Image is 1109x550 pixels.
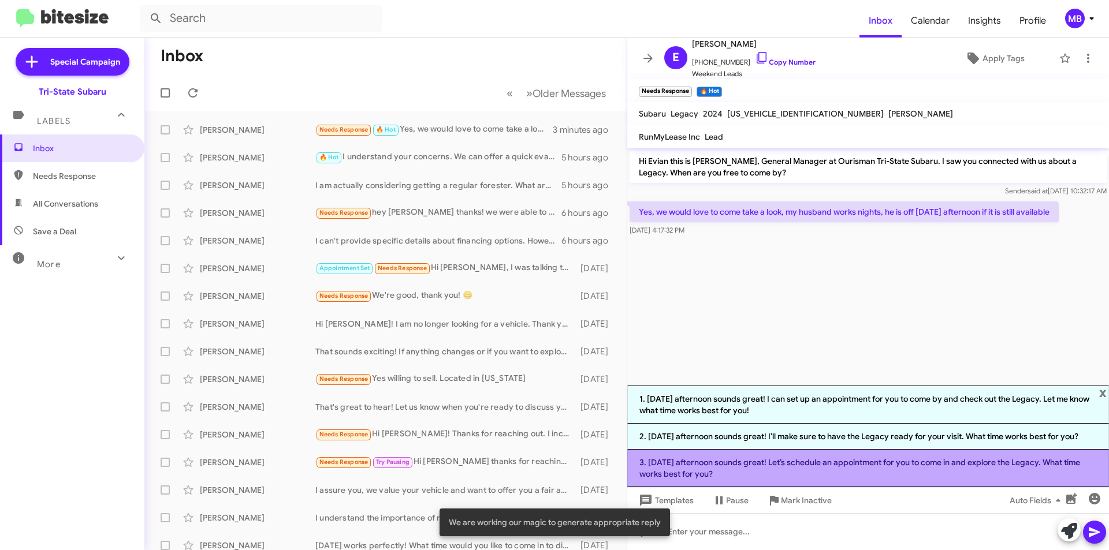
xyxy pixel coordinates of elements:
div: [PERSON_NAME] [200,429,315,440]
span: Mark Inactive [781,490,832,511]
div: 5 hours ago [561,152,617,163]
span: Templates [637,490,694,511]
button: Pause [703,490,758,511]
div: [DATE] [575,484,617,496]
span: [PERSON_NAME] [888,108,953,119]
span: Needs Response [319,292,369,300]
div: Hi [PERSON_NAME], I was talking to [PERSON_NAME] looking for a good deal. I fixed my mid to Red S... [315,261,575,275]
div: Tri-State Subaru [39,86,106,98]
p: Yes, we would love to come take a look, my husband works nights, he is off [DATE] afternoon if it... [630,201,1059,222]
span: E [672,48,679,67]
a: Profile [1010,4,1055,38]
button: Apply Tags [935,48,1054,69]
li: 1. [DATE] afternoon sounds great! I can set up an appointment for you to come by and check out th... [627,386,1109,424]
div: [PERSON_NAME] [200,152,315,163]
span: More [37,259,61,270]
div: [DATE] [575,429,617,440]
span: [US_VEHICLE_IDENTIFICATION_NUMBER] [727,108,884,119]
button: MB [1055,9,1096,28]
a: Inbox [859,4,902,38]
button: Templates [627,490,703,511]
span: Try Pausing [376,458,410,466]
li: 2. [DATE] afternoon sounds great! I’ll make sure to have the Legacy ready for your visit. What ti... [627,424,1109,450]
div: [DATE] [575,373,617,385]
span: « [507,86,513,100]
div: [PERSON_NAME] [200,124,315,136]
span: » [526,86,533,100]
span: 🔥 Hot [319,154,339,161]
span: Needs Response [319,209,369,216]
a: Copy Number [755,58,816,66]
div: Hi [PERSON_NAME]! I am no longer looking for a vehicle. Thank you! [315,318,575,330]
p: Hi Evian this is [PERSON_NAME], General Manager at Ourisman Tri-State Subaru. I saw you connected... [630,151,1107,183]
div: 5 hours ago [561,179,617,191]
div: MB [1065,9,1085,28]
span: [PHONE_NUMBER] [692,51,816,68]
div: [DATE] [575,318,617,330]
span: Auto Fields [1010,490,1065,511]
span: Older Messages [533,87,606,100]
nav: Page navigation example [500,81,613,105]
a: Special Campaign [16,48,129,76]
span: x [1099,386,1107,399]
button: Next [519,81,613,105]
div: Yes, we would love to come take a look, my husband works nights, he is off [DATE] afternoon if it... [315,123,553,136]
div: Yes willing to sell. Located in [US_STATE] [315,372,575,386]
span: Needs Response [319,375,369,383]
span: Apply Tags [983,48,1025,69]
span: Needs Response [319,126,369,133]
a: Insights [959,4,1010,38]
div: [DATE] [575,457,617,468]
a: Calendar [902,4,959,38]
div: That's great to hear! Let us know when you're ready to discuss your options further. We’d love to... [315,401,575,413]
span: Pause [726,490,749,511]
div: [PERSON_NAME] [200,263,315,274]
div: [PERSON_NAME] [200,318,315,330]
span: [PERSON_NAME] [692,37,816,51]
div: [PERSON_NAME] [200,346,315,357]
li: 3. [DATE] afternoon sounds great! Let’s schedule an appointment for you to come in and explore th... [627,450,1109,487]
div: [PERSON_NAME] [200,457,315,468]
div: I understand the importance of respecting time. Let's schedule an appointment to evaluate your Tu... [315,512,575,523]
span: All Conversations [33,198,98,209]
div: That sounds exciting! If anything changes or if you want to explore options, feel free to reach o... [315,346,575,357]
div: [DATE] [575,401,617,413]
div: [DATE] [575,346,617,357]
span: Needs Response [378,264,427,272]
div: I am actually considering getting a regular forester. What are your financing rates? [315,179,561,191]
div: Hi [PERSON_NAME]! Thanks for reaching out. I incorrectly entered the address of the vehicle and i... [315,428,575,441]
span: RunMyLease Inc [639,132,700,142]
div: [PERSON_NAME] [200,401,315,413]
span: Labels [37,116,70,126]
span: Weekend Leads [692,68,816,80]
div: I can't provide specific details about financing options. However, I recommend visiting the deale... [315,235,561,246]
div: 3 minutes ago [553,124,617,136]
div: [PERSON_NAME] [200,207,315,219]
input: Search [140,5,382,32]
span: Subaru [639,108,666,119]
small: 🔥 Hot [697,87,721,97]
span: Appointment Set [319,264,370,272]
span: 🔥 Hot [376,126,396,133]
span: We are working our magic to generate appropriate reply [449,517,661,528]
button: Auto Fields [1000,490,1074,511]
div: We're good, thank you! 😊 [315,289,575,302]
div: [DATE] [575,290,617,302]
span: Save a Deal [33,226,76,237]
div: [PERSON_NAME] [200,179,315,191]
span: Lead [705,132,723,142]
div: 6 hours ago [561,235,617,246]
span: 2024 [703,108,723,119]
div: I understand your concerns. We can offer a quick evaluation for your vehicle without any pressure... [315,151,561,164]
div: [PERSON_NAME] [200,512,315,523]
div: [PERSON_NAME] [200,235,315,246]
span: Needs Response [33,170,131,182]
div: Hi [PERSON_NAME] thanks for reaching out. Let's chat late next week. I'm out of town now but will... [315,455,575,469]
small: Needs Response [639,87,692,97]
span: Legacy [671,108,698,119]
div: [PERSON_NAME] [200,484,315,496]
